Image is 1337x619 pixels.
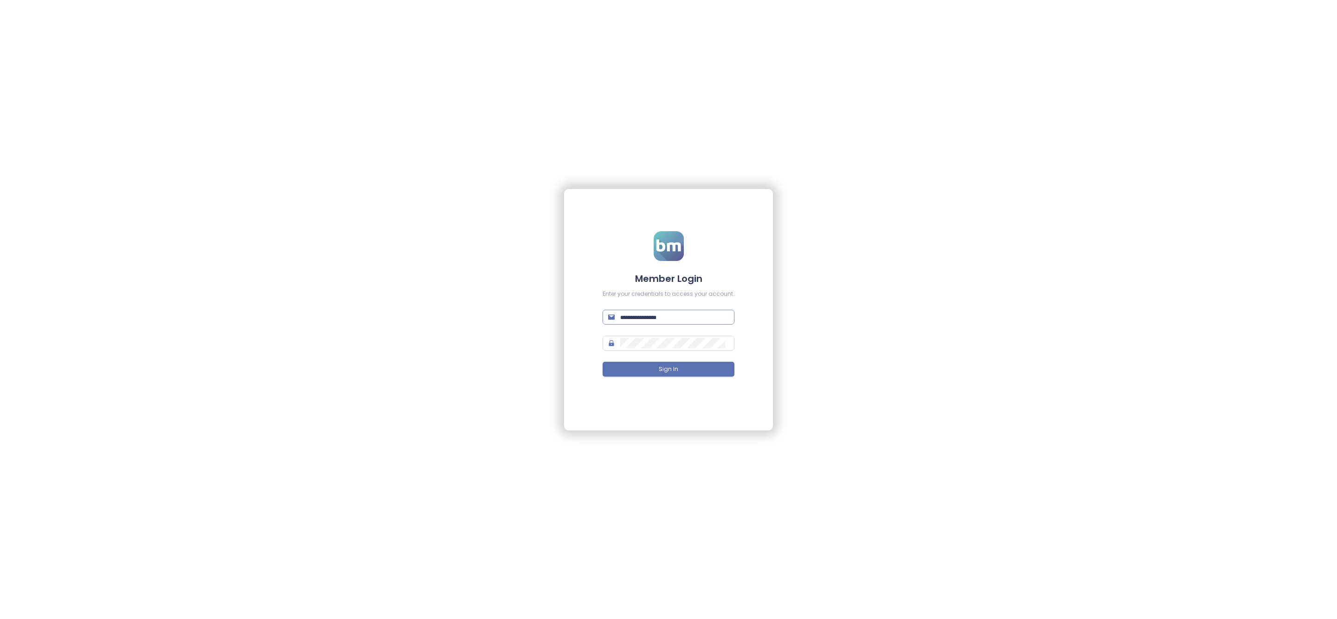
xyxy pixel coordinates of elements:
[603,362,734,377] button: Sign In
[659,365,678,374] span: Sign In
[603,290,734,299] div: Enter your credentials to access your account.
[608,340,615,346] span: lock
[654,231,684,261] img: logo
[603,272,734,285] h4: Member Login
[608,314,615,320] span: mail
